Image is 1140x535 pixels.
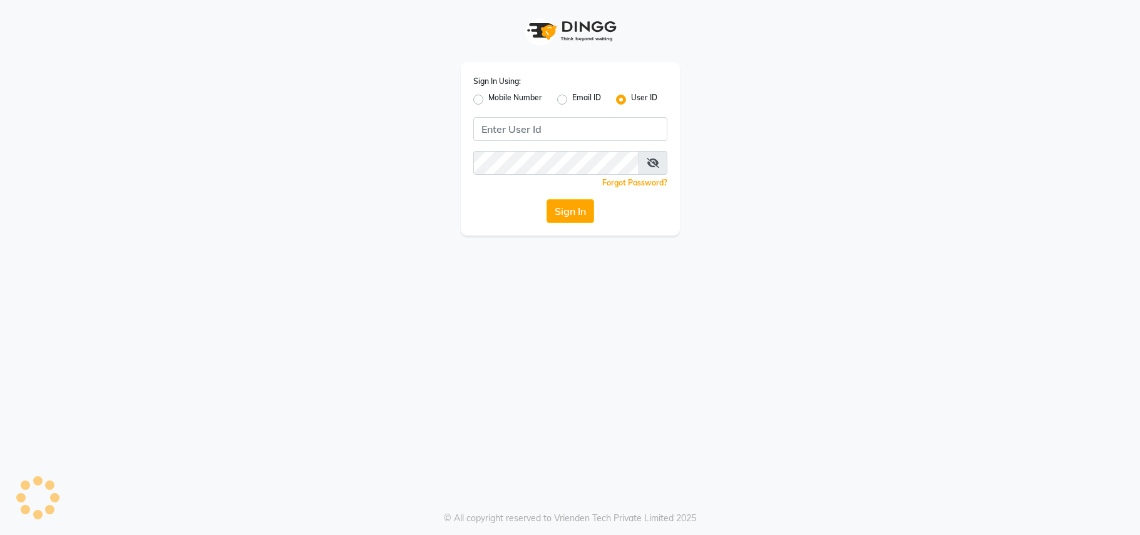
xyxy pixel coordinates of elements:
[631,92,657,107] label: User ID
[547,199,594,223] button: Sign In
[473,117,667,141] input: Username
[473,151,639,175] input: Username
[488,92,542,107] label: Mobile Number
[520,13,620,49] img: logo1.svg
[473,76,521,87] label: Sign In Using:
[602,178,667,187] a: Forgot Password?
[572,92,601,107] label: Email ID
